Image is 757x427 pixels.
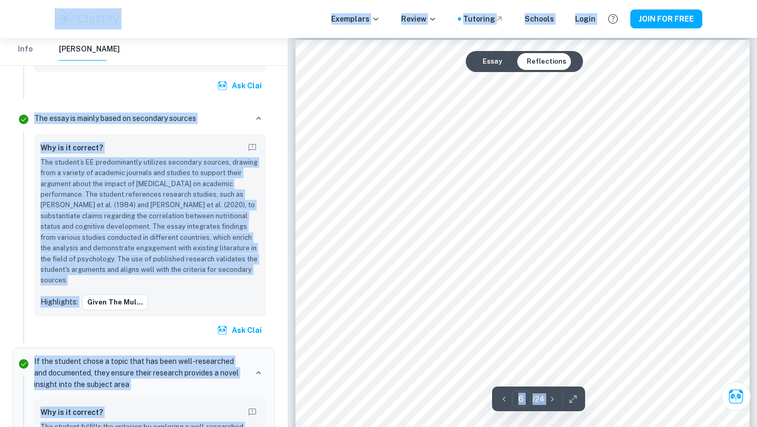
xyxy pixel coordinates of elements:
h6: Why is it correct? [40,142,103,154]
button: Ask Clai [215,76,266,95]
a: Login [575,13,596,25]
p: Highlights: [40,296,78,308]
button: [PERSON_NAME] [59,38,120,61]
img: clai.svg [217,325,228,335]
svg: Correct [17,358,30,370]
button: Info [13,38,38,61]
p: The student’s EE predominantly utilizes secondary sources, drawing from a variety of academic jou... [40,157,260,286]
button: Report mistake/confusion [245,405,260,420]
img: clai.svg [217,80,228,91]
h6: Why is it correct? [40,406,103,418]
img: Clastify logo [55,8,121,29]
button: Report mistake/confusion [245,140,260,155]
p: The essay is mainly based on secondary sources [34,113,196,124]
a: Tutoring [463,13,504,25]
p: Exemplars [331,13,380,25]
a: Schools [525,13,554,25]
button: Essay [474,53,510,70]
p: If the student chose a topic that has been well-researched and documented, they ensure their rese... [34,355,247,390]
p: Review [401,13,437,25]
button: Given the mul... [82,294,148,310]
button: Reflections [518,53,575,70]
button: Ask Clai [721,382,751,411]
button: Ask Clai [215,321,266,340]
button: JOIN FOR FREE [630,9,702,28]
button: Help and Feedback [604,10,622,28]
svg: Correct [17,113,30,126]
p: / 24 [533,393,545,405]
